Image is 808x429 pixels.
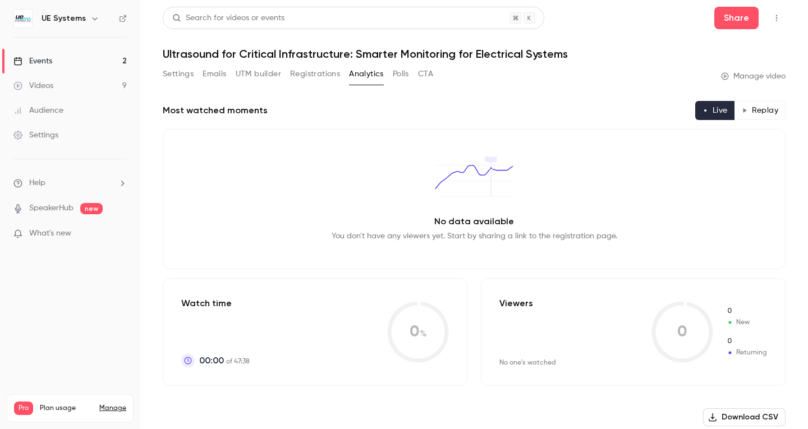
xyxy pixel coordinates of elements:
h2: Most watched moments [163,104,268,117]
div: No one's watched [499,358,556,367]
span: What's new [29,228,71,239]
button: CTA [418,65,433,83]
button: Settings [163,65,194,83]
a: SpeakerHub [29,202,74,214]
span: 00:00 [199,354,224,367]
button: UTM builder [236,65,281,83]
p: of 47:38 [199,354,250,367]
img: UE Systems [14,10,32,27]
button: Analytics [349,65,384,83]
p: Viewers [499,297,533,310]
a: Manage video [721,71,786,82]
div: Videos [13,80,53,91]
span: Help [29,177,45,189]
button: Share [714,7,759,29]
button: Registrations [290,65,340,83]
div: Audience [13,105,63,116]
span: New [727,306,767,316]
span: Returning [727,348,767,358]
button: Download CSV [703,408,786,426]
span: New [727,317,767,327]
span: Returning [727,336,767,347]
div: Search for videos or events [172,12,284,24]
p: No data available [434,215,514,228]
button: Emails [203,65,226,83]
h1: Ultrasound for Critical Infrastructure: Smarter Monitoring for Electrical Systems [163,47,786,61]
div: Events [13,56,52,67]
span: Plan usage [40,404,93,413]
button: Replay [734,101,786,120]
iframe: Noticeable Trigger [113,229,127,239]
a: Manage [99,404,126,413]
p: You don't have any viewers yet. Start by sharing a link to the registration page. [332,230,617,242]
li: help-dropdown-opener [13,177,127,189]
p: Watch time [181,297,250,310]
span: Pro [14,402,33,415]
button: Live [695,101,735,120]
div: Settings [13,130,58,141]
span: new [80,203,103,214]
button: Polls [393,65,409,83]
h6: UE Systems [42,13,86,24]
